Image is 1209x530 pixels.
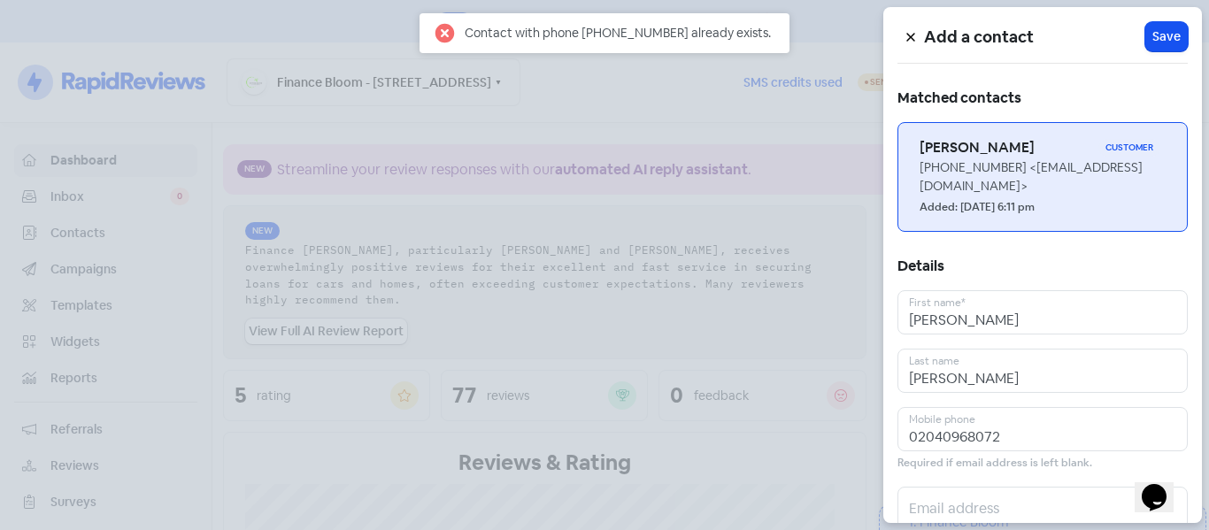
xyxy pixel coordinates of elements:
[920,199,1035,216] small: Added: [DATE] 6:11 pm
[897,253,1188,280] h5: Details
[897,349,1188,393] input: Last name
[920,158,1166,196] div: [PHONE_NUMBER] <[EMAIL_ADDRESS][DOMAIN_NAME]>
[924,24,1145,50] h5: Add a contact
[897,85,1188,111] h5: Matched contacts
[897,122,1188,232] a: [PERSON_NAME]Customer[PHONE_NUMBER] <[EMAIL_ADDRESS][DOMAIN_NAME]>Added: [DATE] 6:11 pm
[1098,139,1160,157] span: Customer
[897,455,1092,472] small: Required if email address is left blank.
[1145,22,1188,51] button: Save
[897,407,1188,451] input: Mobile phone
[897,290,1188,334] input: First name
[465,23,771,42] div: Contact with phone [PHONE_NUMBER] already exists.
[1152,27,1181,46] span: Save
[920,138,1098,157] h6: [PERSON_NAME]
[1135,459,1191,512] iframe: chat widget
